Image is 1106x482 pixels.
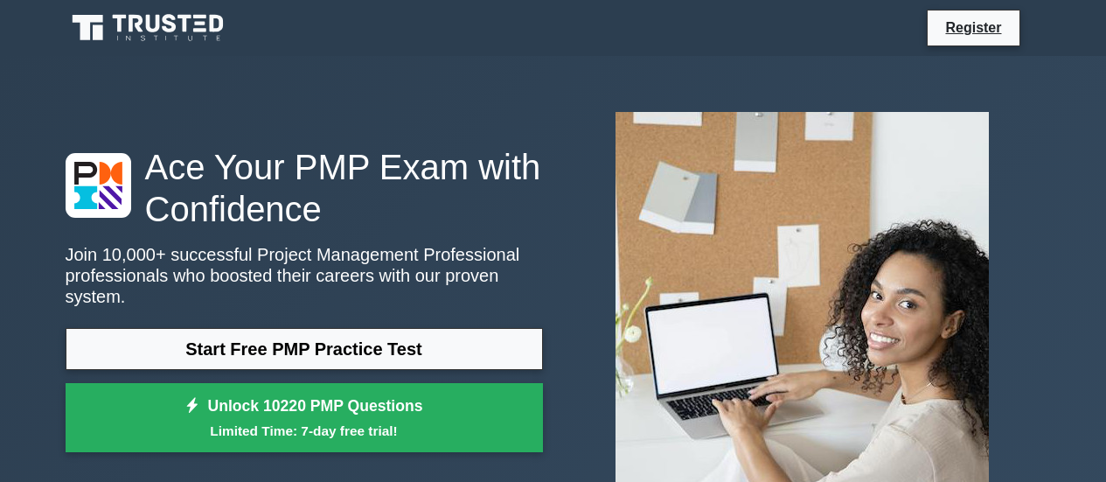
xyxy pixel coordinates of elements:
small: Limited Time: 7-day free trial! [87,421,521,441]
a: Start Free PMP Practice Test [66,328,543,370]
p: Join 10,000+ successful Project Management Professional professionals who boosted their careers w... [66,244,543,307]
h1: Ace Your PMP Exam with Confidence [66,146,543,230]
a: Register [935,17,1012,38]
a: Unlock 10220 PMP QuestionsLimited Time: 7-day free trial! [66,383,543,453]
